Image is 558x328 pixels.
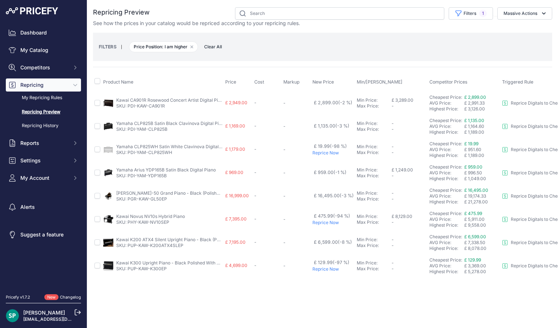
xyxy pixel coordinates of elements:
[429,100,464,106] div: AVG Price:
[464,187,488,193] span: £ 16,495.00
[116,121,226,126] a: Yamaha CLP825B Satin Black Clavinova Digital Piano
[283,263,286,268] span: -
[357,237,392,243] div: Min Price:
[464,211,482,216] a: £ 475.99
[314,213,350,219] span: £ 475.99
[464,193,499,199] div: £ 19,174.33
[283,193,286,199] span: -
[392,121,394,126] span: -
[464,240,499,246] div: £ 7,338.50
[429,164,462,170] a: Cheapest Price:
[429,246,458,251] a: Highest Price:
[314,123,349,129] span: £ 1,135.00
[357,219,392,225] div: Max Price:
[429,240,464,246] div: AVG Price:
[116,126,167,132] a: SKU: PDI-YAM-CLP825B
[6,92,81,104] a: My Repricing Rules
[116,97,226,103] a: Kawai CA901R Rosewood Concert Artist Digital Piano
[429,129,458,135] a: Highest Price:
[479,10,487,17] span: 1
[312,79,334,85] span: New Price
[6,228,81,241] a: Suggest a feature
[464,100,499,106] div: £ 2,991.33
[116,243,183,248] a: SKU: PUP-KAW-K200ATX4SLEP
[254,146,256,152] span: -
[225,239,246,245] span: £ 7,195.00
[116,144,231,149] a: Yamaha CLP825WH Satin White Clavinova Digital Piano
[357,173,392,179] div: Max Price:
[6,120,81,132] a: Repricing History
[254,123,256,129] span: -
[464,234,486,239] span: £ 6,599.00
[6,201,81,214] a: Alerts
[312,150,354,156] p: Reprice Now
[464,164,482,170] a: £ 959.00
[429,94,462,100] a: Cheapest Price:
[333,170,347,175] span: (-1 %)
[464,147,499,153] div: £ 951.60
[116,214,185,219] a: Kawai Novus NV10s Hybrid Piano
[357,126,392,132] div: Max Price:
[429,234,462,239] a: Cheapest Price:
[357,79,403,85] span: Min/[PERSON_NAME]
[116,190,223,196] a: [PERSON_NAME]-50 Grand Piano - Black (Polished)
[357,167,392,173] div: Min Price:
[392,126,394,132] span: -
[93,7,150,17] h2: Repricing Preview
[357,190,392,196] div: Min Price:
[6,294,30,300] div: Pricefy v1.7.2
[254,263,256,268] span: -
[225,123,245,129] span: £ 1,169.00
[6,154,81,167] button: Settings
[338,100,352,105] span: (-2 %)
[116,103,165,109] a: SKU: PDI-KAW-CA901R
[429,147,464,153] div: AVG Price:
[6,7,58,15] img: Pricefy Logo
[314,193,354,198] span: £ 16,495.00
[357,103,392,109] div: Max Price:
[201,43,226,50] button: Clear All
[333,260,349,265] span: (-97 %)
[6,26,81,286] nav: Sidebar
[429,257,462,263] a: Cheapest Price:
[429,170,464,176] div: AVG Price:
[464,94,486,100] a: £ 2,899.00
[464,176,486,181] span: £ 1,049.00
[429,193,464,199] div: AVG Price:
[44,294,58,300] span: New
[429,153,458,158] a: Highest Price:
[20,64,68,71] span: Competitors
[283,216,286,222] span: -
[312,266,354,272] p: Reprice Now
[357,260,392,266] div: Min Price:
[392,103,394,109] span: -
[6,171,81,185] button: My Account
[464,222,486,228] span: £ 9,558.00
[464,123,499,129] div: £ 1,164.60
[20,139,68,147] span: Reports
[93,20,300,27] p: See how the prices in your catalog would be repriced according to your repricing rules.
[429,199,458,205] a: Highest Price:
[357,150,392,155] div: Max Price:
[429,187,462,193] a: Cheapest Price:
[116,173,167,178] a: SKU: PDI-YAM-YDP165B
[392,214,426,219] div: £ 8,129.00
[464,129,484,135] span: £ 1,189.00
[99,44,117,49] small: FILTERS
[502,79,533,85] span: Triggered Rule
[464,106,485,112] span: £ 3,126.00
[20,157,68,164] span: Settings
[314,170,347,175] span: £ 959.00
[6,78,81,92] button: Repricing
[429,141,462,146] a: Cheapest Price:
[116,237,272,242] a: Kawai K200 ATX4 Silent Upright Piano - Black (Polished) with Silver Fittings
[429,222,458,228] a: Highest Price:
[60,295,81,300] a: Changelog
[392,196,394,202] span: -
[392,266,394,271] span: -
[392,260,394,266] span: -
[464,199,488,205] span: £ 21,278.00
[335,123,349,129] span: (-3 %)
